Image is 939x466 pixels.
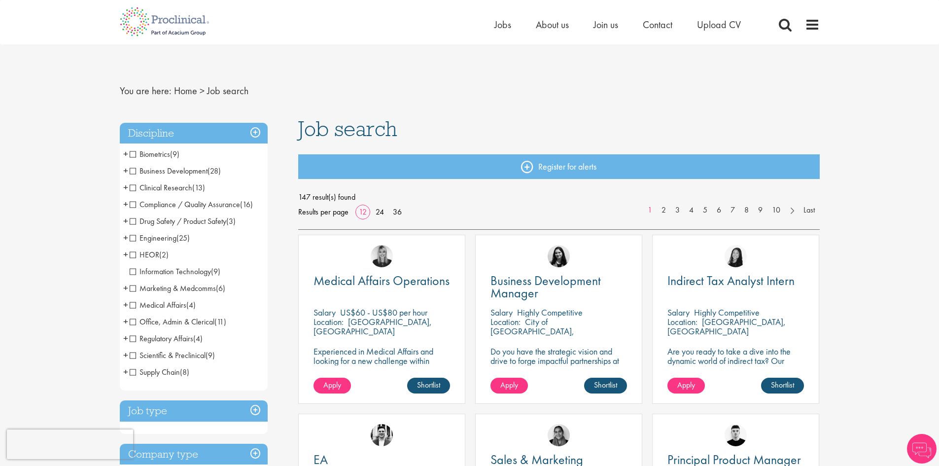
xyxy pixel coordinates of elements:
[739,205,754,216] a: 8
[180,367,189,377] span: (8)
[313,316,432,337] p: [GEOGRAPHIC_DATA], [GEOGRAPHIC_DATA]
[123,348,128,362] span: +
[298,190,820,205] span: 147 result(s) found
[192,182,205,193] span: (13)
[130,233,176,243] span: Engineering
[667,347,804,394] p: Are you ready to take a dive into the dynamic world of indirect tax? Our client is recruiting for...
[490,378,528,394] a: Apply
[216,283,225,293] span: (6)
[313,307,336,318] span: Salary
[799,205,820,216] a: Last
[407,378,450,394] a: Shortlist
[372,207,387,217] a: 24
[120,400,268,422] h3: Job type
[753,205,767,216] a: 9
[130,266,220,277] span: Information Technology
[159,250,169,260] span: (2)
[313,378,351,394] a: Apply
[298,115,397,142] span: Job search
[120,123,268,144] h3: Discipline
[698,205,712,216] a: 5
[726,205,740,216] a: 7
[130,166,208,176] span: Business Development
[130,367,180,377] span: Supply Chain
[657,205,671,216] a: 2
[120,444,268,465] h3: Company type
[123,163,128,178] span: +
[667,378,705,394] a: Apply
[130,250,169,260] span: HEOR
[208,166,221,176] span: (28)
[130,367,189,377] span: Supply Chain
[548,424,570,446] img: Anjali Parbhu
[490,316,521,327] span: Location:
[123,364,128,379] span: +
[643,18,672,31] span: Contact
[712,205,726,216] a: 6
[697,18,741,31] a: Upload CV
[667,307,690,318] span: Salary
[667,316,697,327] span: Location:
[667,272,795,289] span: Indirect Tax Analyst Intern
[123,331,128,346] span: +
[130,199,240,210] span: Compliance / Quality Assurance
[123,230,128,245] span: +
[389,207,405,217] a: 36
[313,316,344,327] span: Location:
[490,316,574,346] p: City of [GEOGRAPHIC_DATA], [GEOGRAPHIC_DATA]
[500,380,518,390] span: Apply
[130,333,203,344] span: Regulatory Affairs
[494,18,511,31] a: Jobs
[371,245,393,267] img: Janelle Jones
[667,275,804,287] a: Indirect Tax Analyst Intern
[123,314,128,329] span: +
[130,149,179,159] span: Biometrics
[670,205,685,216] a: 3
[130,317,226,327] span: Office, Admin & Clerical
[313,275,450,287] a: Medical Affairs Operations
[123,146,128,161] span: +
[130,182,192,193] span: Clinical Research
[593,18,618,31] a: Join us
[313,272,450,289] span: Medical Affairs Operations
[684,205,698,216] a: 4
[123,281,128,295] span: +
[130,149,170,159] span: Biometrics
[667,454,804,466] a: Principal Product Manager
[371,424,393,446] img: Edward Little
[667,316,786,337] p: [GEOGRAPHIC_DATA], [GEOGRAPHIC_DATA]
[130,233,190,243] span: Engineering
[193,333,203,344] span: (4)
[536,18,569,31] a: About us
[340,307,427,318] p: US$60 - US$80 per hour
[313,454,450,466] a: EA
[176,233,190,243] span: (25)
[214,317,226,327] span: (11)
[323,380,341,390] span: Apply
[490,272,601,301] span: Business Development Manager
[313,347,450,394] p: Experienced in Medical Affairs and looking for a new challenge within operations? Proclinical is ...
[123,247,128,262] span: +
[517,307,583,318] p: Highly Competitive
[130,283,216,293] span: Marketing & Medcomms
[677,380,695,390] span: Apply
[725,245,747,267] img: Numhom Sudsok
[206,350,215,360] span: (9)
[130,216,236,226] span: Drug Safety / Product Safety
[130,300,196,310] span: Medical Affairs
[123,297,128,312] span: +
[211,266,220,277] span: (9)
[584,378,627,394] a: Shortlist
[694,307,760,318] p: Highly Competitive
[548,245,570,267] a: Indre Stankeviciute
[130,333,193,344] span: Regulatory Affairs
[643,205,657,216] a: 1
